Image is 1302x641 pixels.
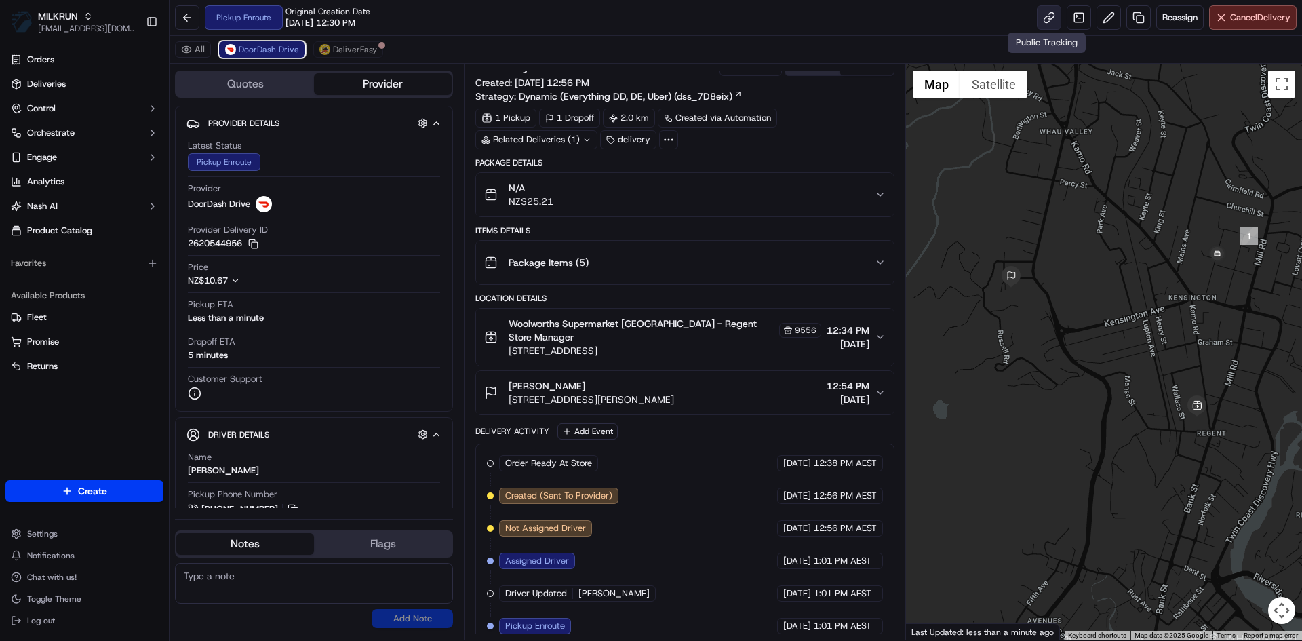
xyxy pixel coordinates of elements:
[188,182,221,195] span: Provider
[188,312,264,324] div: Less than a minute
[1068,631,1126,640] button: Keyboard shortcuts
[5,524,163,543] button: Settings
[27,151,57,163] span: Engage
[27,311,47,324] span: Fleet
[909,623,954,640] img: Google
[509,393,674,406] span: [STREET_ADDRESS][PERSON_NAME]
[314,533,452,555] button: Flags
[783,620,811,632] span: [DATE]
[505,555,569,567] span: Assigned Driver
[5,122,163,144] button: Orchestrate
[1156,5,1204,30] button: Reassign
[5,252,163,274] div: Favorites
[78,484,107,498] span: Create
[27,336,59,348] span: Promise
[475,130,597,149] div: Related Deliveries (1)
[814,522,877,535] span: 12:56 PM AEST
[783,555,811,567] span: [DATE]
[201,503,278,516] span: [PHONE_NUMBER]
[5,49,163,71] a: Orders
[783,522,811,535] span: [DATE]
[285,6,370,17] span: Original Creation Date
[188,502,300,517] a: [PHONE_NUMBER]
[38,23,135,34] button: [EMAIL_ADDRESS][DOMAIN_NAME]
[906,623,1060,640] div: Last Updated: less than a minute ago
[27,102,56,115] span: Control
[11,360,158,372] a: Returns
[188,488,277,501] span: Pickup Phone Number
[38,9,78,23] span: MILKRUN
[814,587,871,600] span: 1:01 PM AEST
[658,109,777,128] a: Created via Automation
[913,71,960,98] button: Show street map
[475,90,743,103] div: Strategy:
[27,176,64,188] span: Analytics
[519,90,732,103] span: Dynamic (Everything DD, DE, Uber) (dss_7D8eix)
[27,528,58,539] span: Settings
[27,54,54,66] span: Orders
[509,344,821,357] span: [STREET_ADDRESS]
[285,17,355,29] span: [DATE] 12:30 PM
[5,220,163,241] a: Product Catalog
[814,490,877,502] span: 12:56 PM AEST
[188,298,233,311] span: Pickup ETA
[188,237,258,250] button: 2620544956
[5,589,163,608] button: Toggle Theme
[5,355,163,377] button: Returns
[557,423,618,440] button: Add Event
[476,371,893,414] button: [PERSON_NAME][STREET_ADDRESS][PERSON_NAME]12:54 PM[DATE]
[475,426,549,437] div: Delivery Activity
[783,587,811,600] span: [DATE]
[208,429,269,440] span: Driver Details
[27,550,75,561] span: Notifications
[509,317,776,344] span: Woolworths Supermarket [GEOGRAPHIC_DATA] - Regent Store Manager
[509,181,553,195] span: N/A
[5,611,163,630] button: Log out
[476,309,893,366] button: Woolworths Supermarket [GEOGRAPHIC_DATA] - Regent Store Manager9556[STREET_ADDRESS]12:34 PM[DATE]
[188,261,208,273] span: Price
[188,373,262,385] span: Customer Support
[27,594,81,604] span: Toggle Theme
[5,98,163,119] button: Control
[603,109,655,128] div: 2.0 km
[1268,597,1295,624] button: Map camera controls
[5,546,163,565] button: Notifications
[475,293,894,304] div: Location Details
[27,78,66,90] span: Deliveries
[1209,5,1297,30] button: CancelDelivery
[27,127,75,139] span: Orchestrate
[11,336,158,348] a: Promise
[814,457,877,469] span: 12:38 PM AEST
[188,198,250,210] span: DoorDash Drive
[519,90,743,103] a: Dynamic (Everything DD, DE, Uber) (dss_7D8eix)
[27,200,58,212] span: Nash AI
[827,379,869,393] span: 12:54 PM
[5,480,163,502] button: Create
[1162,12,1198,24] span: Reassign
[827,393,869,406] span: [DATE]
[333,44,377,55] span: DeliverEasy
[176,533,314,555] button: Notes
[5,568,163,587] button: Chat with us!
[476,241,893,284] button: Package Items (5)
[188,336,235,348] span: Dropoff ETA
[5,147,163,168] button: Engage
[1008,33,1086,53] div: Public Tracking
[783,490,811,502] span: [DATE]
[578,587,650,600] span: [PERSON_NAME]
[313,41,383,58] button: DeliverEasy
[319,44,330,55] img: delivereasy_logo.png
[186,423,441,446] button: Driver Details
[11,11,33,33] img: MILKRUN
[515,77,589,89] span: [DATE] 12:56 PM
[175,41,211,58] button: All
[1230,12,1290,24] span: Cancel Delivery
[256,196,272,212] img: doordash_logo_v2.png
[188,451,212,463] span: Name
[5,331,163,353] button: Promise
[176,73,314,95] button: Quotes
[27,225,92,237] span: Product Catalog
